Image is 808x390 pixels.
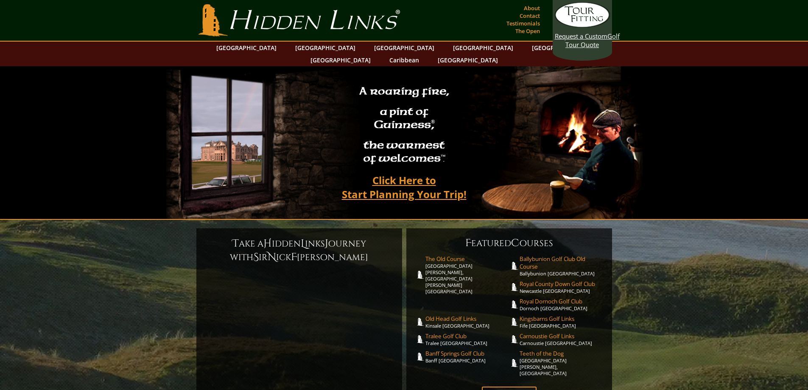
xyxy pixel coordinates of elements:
span: N [268,250,276,264]
h6: ake a idden inks ourney with ir ick [PERSON_NAME] [205,237,394,264]
span: Banff Springs Golf Club [425,350,509,357]
span: F [465,236,471,250]
span: Old Head Golf Links [425,315,509,323]
a: Royal Dornoch Golf ClubDornoch [GEOGRAPHIC_DATA] [520,297,604,311]
span: Teeth of the Dog [520,350,604,357]
h2: A roaring fire, a pint of Guinness , the warmest of welcomes™. [354,81,455,170]
a: About [522,2,542,14]
a: Old Head Golf LinksKinsale [GEOGRAPHIC_DATA] [425,315,509,329]
span: T [232,237,239,250]
a: Tralee Golf ClubTralee [GEOGRAPHIC_DATA] [425,332,509,346]
a: Kingsbarns Golf LinksFife [GEOGRAPHIC_DATA] [520,315,604,329]
a: Caribbean [385,54,423,66]
a: Click Here toStart Planning Your Trip! [333,170,475,204]
a: The Old Course[GEOGRAPHIC_DATA][PERSON_NAME], [GEOGRAPHIC_DATA][PERSON_NAME] [GEOGRAPHIC_DATA] [425,255,509,295]
span: C [511,236,520,250]
a: Carnoustie Golf LinksCarnoustie [GEOGRAPHIC_DATA] [520,332,604,346]
a: [GEOGRAPHIC_DATA] [212,42,281,54]
span: L [301,237,305,250]
a: Ballybunion Golf Club Old CourseBallybunion [GEOGRAPHIC_DATA] [520,255,604,277]
a: [GEOGRAPHIC_DATA] [291,42,360,54]
span: The Old Course [425,255,509,263]
span: Royal County Down Golf Club [520,280,604,288]
span: Carnoustie Golf Links [520,332,604,340]
span: F [291,250,297,264]
span: S [253,250,259,264]
span: Ballybunion Golf Club Old Course [520,255,604,270]
span: Request a Custom [555,32,607,40]
h6: eatured ourses [415,236,604,250]
a: [GEOGRAPHIC_DATA] [433,54,502,66]
a: Testimonials [504,17,542,29]
a: Teeth of the Dog[GEOGRAPHIC_DATA][PERSON_NAME], [GEOGRAPHIC_DATA] [520,350,604,376]
a: [GEOGRAPHIC_DATA] [449,42,517,54]
a: Banff Springs Golf ClubBanff [GEOGRAPHIC_DATA] [425,350,509,364]
a: [GEOGRAPHIC_DATA] [370,42,439,54]
span: J [325,237,328,250]
span: H [263,237,272,250]
a: [GEOGRAPHIC_DATA] [306,54,375,66]
a: Royal County Down Golf ClubNewcastle [GEOGRAPHIC_DATA] [520,280,604,294]
a: [GEOGRAPHIC_DATA] [528,42,596,54]
a: Request a CustomGolf Tour Quote [555,2,610,49]
span: Tralee Golf Club [425,332,509,340]
a: The Open [513,25,542,37]
span: Royal Dornoch Golf Club [520,297,604,305]
a: Contact [517,10,542,22]
span: Kingsbarns Golf Links [520,315,604,323]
